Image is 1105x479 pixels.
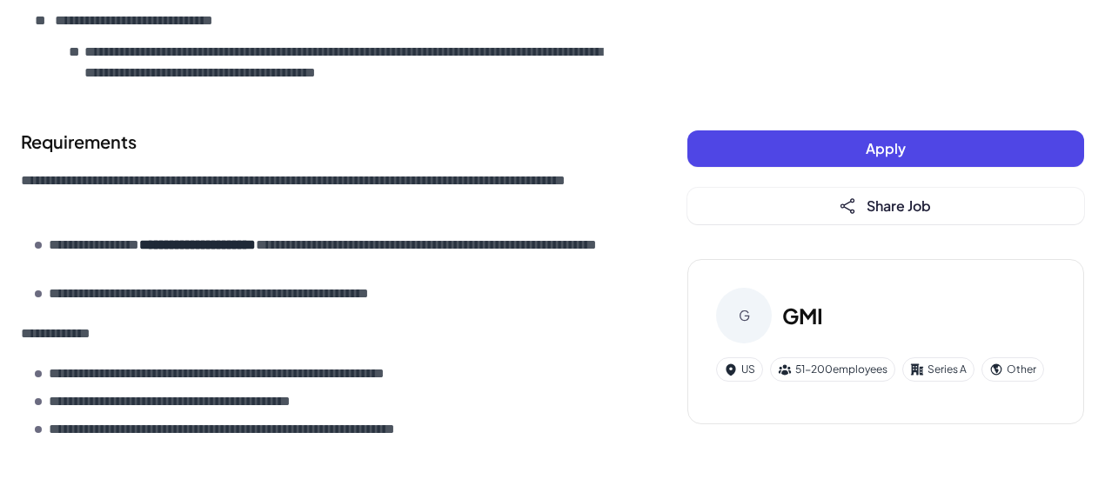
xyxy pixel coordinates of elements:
div: 51-200 employees [770,357,895,382]
div: G [716,288,772,343]
h2: Requirements [21,129,618,155]
span: Share Job [867,196,931,215]
div: Series A [902,357,974,382]
button: Share Job [687,188,1084,224]
div: US [716,357,763,382]
div: Other [981,357,1044,382]
button: Apply [687,130,1084,167]
span: Apply [866,139,906,157]
h3: GMI [782,300,823,331]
